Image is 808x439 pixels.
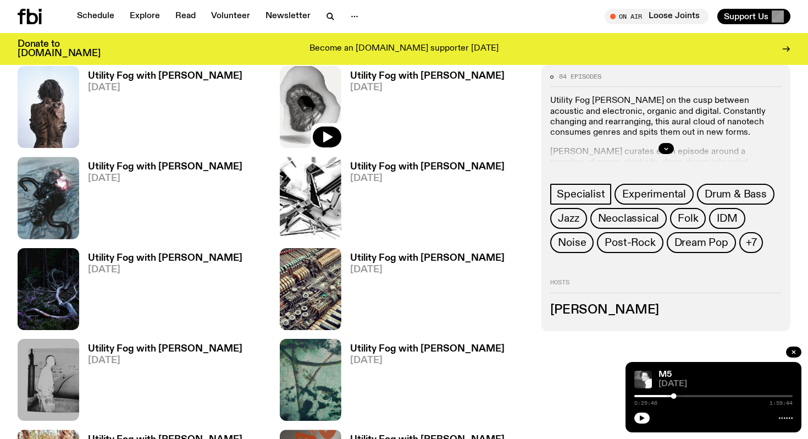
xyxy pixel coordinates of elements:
a: Utility Fog with [PERSON_NAME][DATE] [79,72,242,148]
a: Explore [123,9,167,24]
span: 0:29:46 [634,400,657,406]
a: Noise [550,233,594,254]
span: Support Us [724,12,768,21]
a: Read [169,9,202,24]
a: Post-Rock [597,233,663,254]
span: 84 episodes [559,74,601,80]
img: Cover to Low End Activist's Superwave EP [18,339,79,421]
h2: Hosts [550,280,782,293]
a: Drum & Bass [697,184,774,205]
span: [DATE] [88,356,242,365]
span: Dream Pop [674,237,728,249]
h3: Utility Fog with [PERSON_NAME] [88,344,242,354]
span: [DATE] [88,265,242,275]
span: [DATE] [350,83,505,92]
img: Cover to Slikback's album Attrition [280,157,341,239]
span: Experimental [622,189,686,201]
h3: Utility Fog with [PERSON_NAME] [350,344,505,354]
a: Newsletter [259,9,317,24]
a: Neoclassical [590,208,667,229]
span: [DATE] [88,83,242,92]
img: Cover of Leese's album Δ [18,66,79,148]
a: Utility Fog with [PERSON_NAME][DATE] [341,72,505,148]
p: Become an [DOMAIN_NAME] supporter [DATE] [309,44,499,54]
a: Utility Fog with [PERSON_NAME][DATE] [79,254,242,330]
span: [DATE] [350,356,505,365]
span: IDM [717,213,737,225]
span: Noise [558,237,586,249]
a: Volunteer [204,9,257,24]
a: Experimental [615,184,694,205]
a: Jazz [550,208,586,229]
img: Edit from Juanlu Barlow & his Love-fi Recordings' This is not a new Three Broken Tapes album [280,66,341,148]
img: Cover for Aho Ssan & Resina's album Ego Death [18,248,79,330]
button: +7 [739,233,763,254]
img: A black and white photo of Lilly wearing a white blouse and looking up at the camera. [634,371,652,388]
a: Utility Fog with [PERSON_NAME][DATE] [79,162,242,239]
h3: Utility Fog with [PERSON_NAME] [88,72,242,81]
img: Cover to Giant Claw's album Decadent Stress Chamber [18,157,79,239]
span: [DATE] [88,174,242,183]
span: Specialist [557,189,605,201]
a: M5 [658,370,672,379]
a: Specialist [550,184,611,205]
h3: Utility Fog with [PERSON_NAME] [350,72,505,81]
p: Utility Fog [PERSON_NAME] on the cusp between acoustic and electronic, organic and digital. Const... [550,96,782,139]
span: [DATE] [350,265,505,275]
span: [DATE] [658,380,793,388]
span: +7 [746,237,757,249]
h3: Donate to [DOMAIN_NAME] [18,40,101,58]
a: Utility Fog with [PERSON_NAME][DATE] [341,344,505,421]
h3: Utility Fog with [PERSON_NAME] [350,254,505,263]
h3: Utility Fog with [PERSON_NAME] [88,162,242,172]
span: Drum & Bass [705,189,767,201]
a: Folk [670,208,706,229]
a: Utility Fog with [PERSON_NAME][DATE] [79,344,242,421]
a: IDM [709,208,745,229]
span: Jazz [558,213,579,225]
a: Utility Fog with [PERSON_NAME][DATE] [341,162,505,239]
h3: Utility Fog with [PERSON_NAME] [350,162,505,172]
h3: [PERSON_NAME] [550,304,782,316]
img: Cover of Andrea Taeggi's album Chaoticism You Can Do At Home [280,248,341,330]
span: Post-Rock [605,237,655,249]
a: Utility Fog with [PERSON_NAME][DATE] [341,254,505,330]
span: [DATE] [350,174,505,183]
button: On AirLoose Joints [605,9,709,24]
span: Folk [678,213,698,225]
a: Schedule [70,9,121,24]
button: Support Us [717,9,790,24]
a: Dream Pop [667,233,736,254]
span: 1:59:44 [770,400,793,406]
span: Neoclassical [598,213,660,225]
h3: Utility Fog with [PERSON_NAME] [88,254,242,263]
